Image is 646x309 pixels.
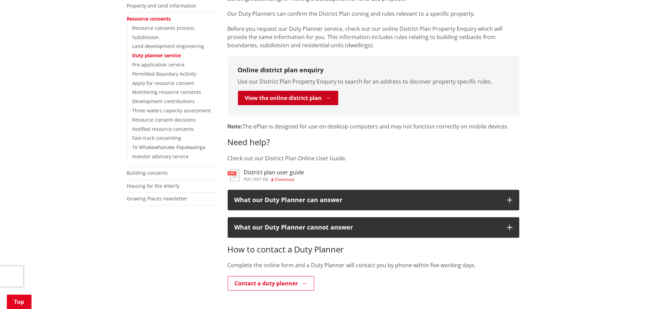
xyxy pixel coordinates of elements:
[228,137,519,147] h3: Need help?
[127,170,168,176] a: Building consents
[132,34,159,40] a: Subdivision
[244,169,304,176] h3: District plan user guide
[228,276,314,291] a: Contact a duty planner
[132,153,189,160] a: Investor advisory service
[132,98,195,104] a: Development contributions
[228,123,243,130] strong: Note:
[253,176,268,182] span: 1697 KB
[238,91,338,105] a: View the online district plan
[132,61,185,68] a: Pre-application service
[132,52,181,59] a: Duty planner service
[132,107,211,114] a: Three waters capacity assessment
[615,280,639,305] iframe: Messenger Launcher
[228,217,519,238] button: What our Duty Planner cannot answer
[7,295,31,309] a: Top
[132,71,197,77] a: Permitted Boundary Activity
[132,25,195,31] a: Resource consents process
[132,126,194,132] a: Notified resource consents
[228,25,519,49] p: Before you request our Duty Planner service, check out our online District Plan Property Enquiry ...
[275,176,294,182] span: Download
[228,154,519,162] p: Check out our District Plan Online User Guide.
[132,116,196,123] a: Resource consent decisions
[132,135,181,141] a: Fast-track consenting
[132,144,206,150] a: Te Whakawhanake Papakaainga
[235,224,500,231] div: What our Duty Planner cannot answer
[228,169,239,181] img: document-pdf.svg
[228,169,304,182] a: District plan user guide pdf,1697 KB Download
[127,183,180,189] a: Housing for the elderly
[127,2,197,9] a: Property and land information
[228,245,519,255] h3: How to contact a Duty Planner
[127,195,188,202] a: Growing Places newsletter
[228,190,519,210] button: What our Duty Planner can answer
[228,10,519,18] p: Our Duty Planners can confirm the District Plan zoning and rules relevant to a specific property.
[238,77,509,86] p: Use our District Plan Property Enquiry to search for an address to discover property specific rules.
[235,197,500,203] div: What our Duty Planner can answer
[228,261,519,269] p: Complete the online form and a Duty Planner will contact you by phone within five working days.
[228,122,519,131] p: The ePlan is designed for use on desktop computers and may not function correctly on mobile devices.
[132,43,204,49] a: Land development engineering
[132,80,194,86] a: Apply for resource consent
[238,66,509,74] h3: Online district plan enquiry
[244,176,252,182] span: pdf
[127,15,171,22] a: Resource consents
[132,89,201,95] a: Monitoring resource consents
[244,177,304,182] div: ,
